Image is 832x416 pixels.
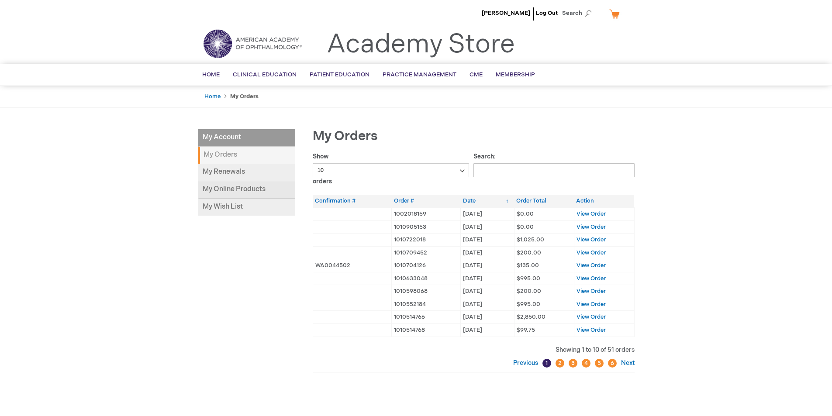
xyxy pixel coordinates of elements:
[461,246,514,259] td: [DATE]
[392,311,461,324] td: 1010514766
[577,313,606,320] a: View Order
[313,128,378,144] span: My Orders
[517,288,541,295] span: $200.00
[517,301,540,308] span: $995.00
[461,311,514,324] td: [DATE]
[517,236,544,243] span: $1,025.00
[496,71,535,78] span: Membership
[461,207,514,220] td: [DATE]
[577,275,606,282] a: View Order
[473,163,635,177] input: Search:
[392,207,461,220] td: 1002018159
[313,163,470,177] select: Showorders
[313,195,392,207] th: Confirmation #: activate to sort column ascending
[310,71,369,78] span: Patient Education
[582,359,590,368] a: 4
[608,359,617,368] a: 6
[513,359,540,367] a: Previous
[461,234,514,247] td: [DATE]
[392,220,461,234] td: 1010905153
[392,298,461,311] td: 1010552184
[574,195,634,207] th: Action: activate to sort column ascending
[577,327,606,333] a: View Order
[482,10,530,17] a: [PERSON_NAME]
[461,272,514,285] td: [DATE]
[577,301,606,308] a: View Order
[473,153,635,174] label: Search:
[461,285,514,298] td: [DATE]
[198,181,295,199] a: My Online Products
[392,272,461,285] td: 1010633048
[619,359,635,367] a: Next
[313,259,392,272] td: WA0044502
[198,164,295,181] a: My Renewals
[461,259,514,272] td: [DATE]
[470,71,483,78] span: CME
[577,210,606,217] a: View Order
[202,71,220,78] span: Home
[577,223,606,230] a: View Order
[313,346,635,354] div: Showing 1 to 10 of 51 orders
[595,359,604,368] a: 5
[517,210,534,217] span: $0.00
[392,259,461,272] td: 1010704126
[461,220,514,234] td: [DATE]
[514,195,574,207] th: Order Total: activate to sort column ascending
[392,246,461,259] td: 1010709452
[233,71,297,78] span: Clinical Education
[536,10,558,17] a: Log Out
[198,147,295,164] strong: My Orders
[577,262,606,269] a: View Order
[517,249,541,256] span: $200.00
[327,29,515,60] a: Academy Store
[230,93,259,100] strong: My Orders
[313,153,470,185] label: Show orders
[577,288,606,295] a: View Order
[517,327,535,333] span: $99.75
[577,249,606,256] a: View Order
[562,4,595,22] span: Search
[392,285,461,298] td: 1010598068
[392,324,461,337] td: 1010514768
[517,313,545,320] span: $2,850.00
[383,71,456,78] span: Practice Management
[461,298,514,311] td: [DATE]
[461,195,514,207] th: Date: activate to sort column ascending
[198,199,295,216] a: My Wish List
[556,359,564,368] a: 2
[461,324,514,337] td: [DATE]
[392,195,461,207] th: Order #: activate to sort column ascending
[204,93,221,100] a: Home
[517,223,534,230] span: $0.00
[392,234,461,247] td: 1010722018
[517,275,540,282] span: $995.00
[569,359,577,368] a: 3
[542,359,551,368] a: 1
[517,262,539,269] span: $135.00
[577,236,606,243] a: View Order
